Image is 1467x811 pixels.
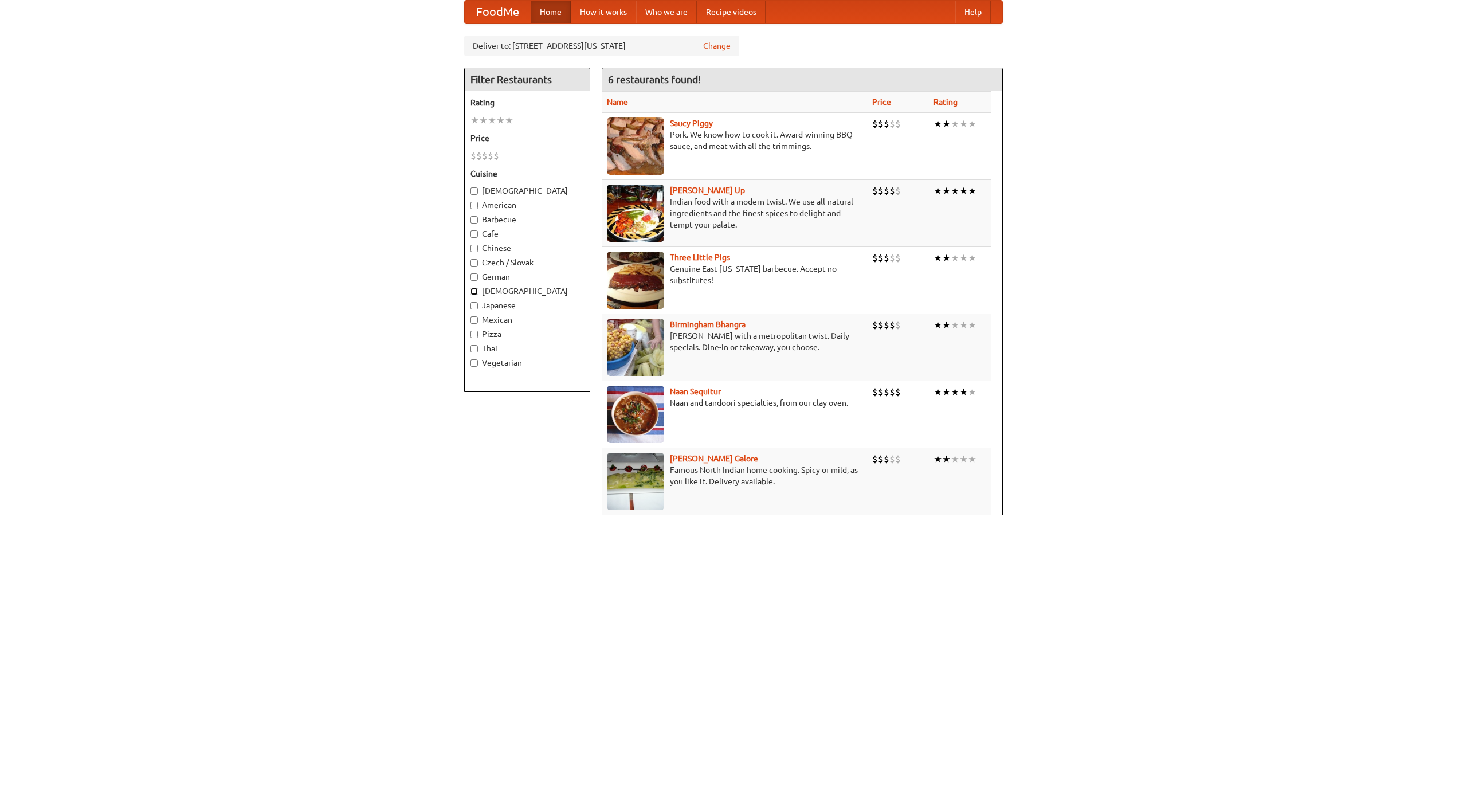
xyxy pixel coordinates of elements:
[470,314,584,326] label: Mexican
[942,117,951,130] li: ★
[636,1,697,23] a: Who we are
[470,273,478,281] input: German
[607,129,863,152] p: Pork. We know how to cook it. Award-winning BBQ sauce, and meat with all the trimmings.
[607,464,863,487] p: Famous North Indian home cooking. Spicy or mild, as you like it. Delivery available.
[607,386,664,443] img: naansequitur.jpg
[878,117,884,130] li: $
[959,185,968,197] li: ★
[670,119,713,128] a: Saucy Piggy
[878,386,884,398] li: $
[607,453,664,510] img: currygalore.jpg
[476,150,482,162] li: $
[968,386,976,398] li: ★
[607,196,863,230] p: Indian food with a modern twist. We use all-natural ingredients and the finest spices to delight ...
[959,252,968,264] li: ★
[670,320,746,329] a: Birmingham Bhangra
[951,252,959,264] li: ★
[959,319,968,331] li: ★
[933,252,942,264] li: ★
[942,252,951,264] li: ★
[607,330,863,353] p: [PERSON_NAME] with a metropolitan twist. Daily specials. Dine-in or takeaway, you choose.
[470,288,478,295] input: [DEMOGRAPHIC_DATA]
[470,343,584,354] label: Thai
[670,186,745,195] a: [PERSON_NAME] Up
[933,453,942,465] li: ★
[889,117,895,130] li: $
[968,185,976,197] li: ★
[470,216,478,224] input: Barbecue
[895,319,901,331] li: $
[884,319,889,331] li: $
[470,230,478,238] input: Cafe
[884,117,889,130] li: $
[895,386,901,398] li: $
[872,319,878,331] li: $
[607,97,628,107] a: Name
[884,386,889,398] li: $
[670,454,758,463] a: [PERSON_NAME] Galore
[465,68,590,91] h4: Filter Restaurants
[470,150,476,162] li: $
[895,117,901,130] li: $
[942,453,951,465] li: ★
[703,40,731,52] a: Change
[895,185,901,197] li: $
[933,185,942,197] li: ★
[697,1,766,23] a: Recipe videos
[470,228,584,240] label: Cafe
[884,252,889,264] li: $
[470,114,479,127] li: ★
[496,114,505,127] li: ★
[872,453,878,465] li: $
[951,117,959,130] li: ★
[933,97,958,107] a: Rating
[470,185,584,197] label: [DEMOGRAPHIC_DATA]
[470,316,478,324] input: Mexican
[968,319,976,331] li: ★
[872,252,878,264] li: $
[470,345,478,352] input: Thai
[959,117,968,130] li: ★
[531,1,571,23] a: Home
[479,114,488,127] li: ★
[968,453,976,465] li: ★
[470,300,584,311] label: Japanese
[470,257,584,268] label: Czech / Slovak
[470,245,478,252] input: Chinese
[670,387,721,396] b: Naan Sequitur
[470,328,584,340] label: Pizza
[895,252,901,264] li: $
[933,386,942,398] li: ★
[607,185,664,242] img: curryup.jpg
[470,202,478,209] input: American
[470,132,584,144] h5: Price
[872,185,878,197] li: $
[470,97,584,108] h5: Rating
[670,253,730,262] a: Three Little Pigs
[488,150,493,162] li: $
[942,319,951,331] li: ★
[488,114,496,127] li: ★
[933,117,942,130] li: ★
[942,386,951,398] li: ★
[470,285,584,297] label: [DEMOGRAPHIC_DATA]
[889,252,895,264] li: $
[895,453,901,465] li: $
[933,319,942,331] li: ★
[872,386,878,398] li: $
[607,319,664,376] img: bhangra.jpg
[482,150,488,162] li: $
[607,397,863,409] p: Naan and tandoori specialties, from our clay oven.
[951,319,959,331] li: ★
[608,74,701,85] ng-pluralize: 6 restaurants found!
[470,302,478,309] input: Japanese
[889,185,895,197] li: $
[505,114,513,127] li: ★
[872,117,878,130] li: $
[968,252,976,264] li: ★
[607,263,863,286] p: Genuine East [US_STATE] barbecue. Accept no substitutes!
